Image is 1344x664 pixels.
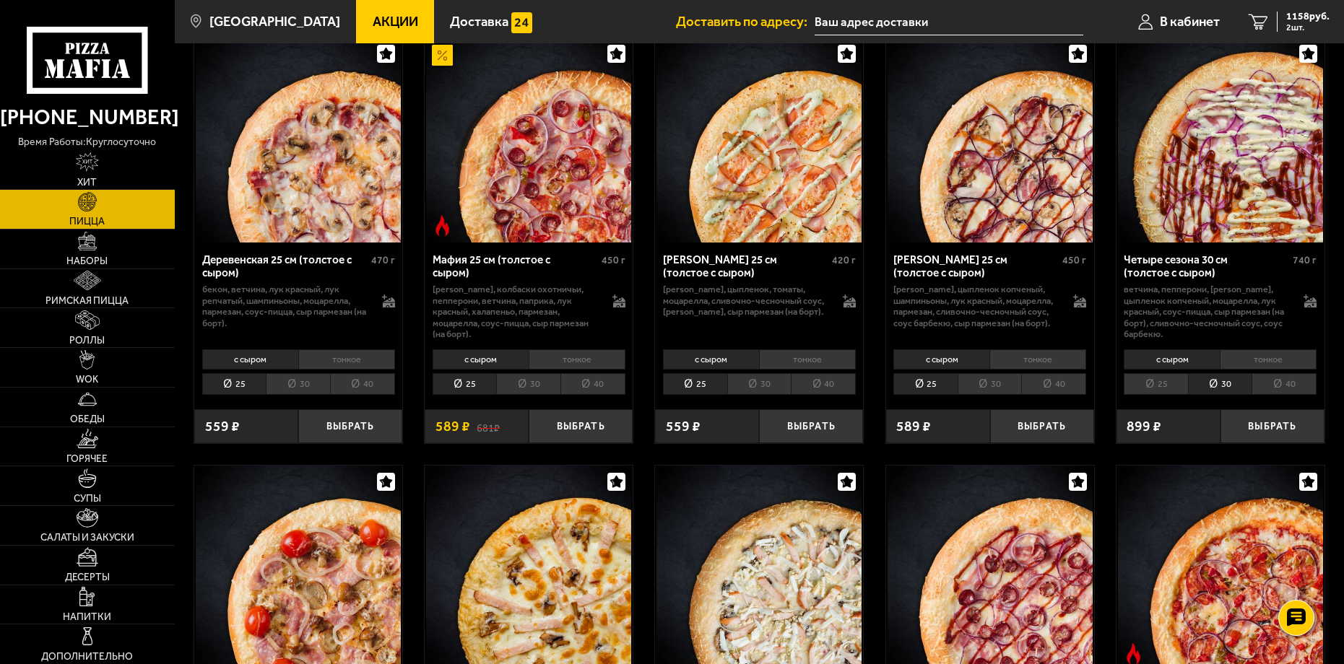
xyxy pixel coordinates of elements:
[1124,284,1289,340] p: ветчина, пепперони, [PERSON_NAME], цыпленок копченый, моцарелла, лук красный, соус-пицца, сыр пар...
[433,373,497,396] li: 25
[759,409,863,443] button: Выбрать
[69,217,105,227] span: Пицца
[496,373,560,396] li: 30
[886,38,1094,243] a: Чикен Барбекю 25 см (толстое с сыром)
[815,9,1083,35] input: Ваш адрес доставки
[1293,254,1317,266] span: 740 г
[202,253,368,280] div: Деревенская 25 см (толстое с сыром)
[1124,373,1188,396] li: 25
[663,373,727,396] li: 25
[727,373,792,396] li: 30
[1252,373,1317,396] li: 40
[45,296,129,306] span: Римская пицца
[1123,643,1144,664] img: Острое блюдо
[529,409,633,443] button: Выбрать
[663,253,828,280] div: [PERSON_NAME] 25 см (толстое с сыром)
[371,254,395,266] span: 470 г
[1127,419,1161,433] span: 899 ₽
[202,349,298,370] li: с сыром
[1221,409,1325,443] button: Выбрать
[989,349,1086,370] li: тонкое
[202,373,266,396] li: 25
[656,38,862,243] img: Чикен Ранч 25 см (толстое с сыром)
[893,373,958,396] li: 25
[1021,373,1086,396] li: 40
[663,284,828,318] p: [PERSON_NAME], цыпленок, томаты, моцарелла, сливочно-чесночный соус, [PERSON_NAME], сыр пармезан ...
[69,336,105,346] span: Роллы
[1286,12,1330,22] span: 1158 руб.
[40,533,134,543] span: Салаты и закуски
[893,349,989,370] li: с сыром
[330,373,395,396] li: 40
[1124,349,1220,370] li: с сыром
[666,419,701,433] span: 559 ₽
[791,373,856,396] li: 40
[205,419,240,433] span: 559 ₽
[425,38,633,243] a: АкционныйОстрое блюдоМафия 25 см (толстое с сыром)
[511,12,532,33] img: 15daf4d41897b9f0e9f617042186c801.svg
[298,409,402,443] button: Выбрать
[433,284,598,340] p: [PERSON_NAME], колбаски охотничьи, пепперони, ветчина, паприка, лук красный, халапеньо, пармезан,...
[298,349,395,370] li: тонкое
[1188,373,1252,396] li: 30
[655,38,863,243] a: Чикен Ранч 25 см (толстое с сыром)
[893,253,1059,280] div: [PERSON_NAME] 25 см (толстое с сыром)
[76,375,98,385] span: WOK
[209,15,340,29] span: [GEOGRAPHIC_DATA]
[1118,38,1323,243] img: Четыре сезона 30 см (толстое с сыром)
[66,454,108,464] span: Горячее
[896,419,931,433] span: 589 ₽
[41,652,133,662] span: Дополнительно
[1124,253,1289,280] div: Четыре сезона 30 см (толстое с сыром)
[529,349,625,370] li: тонкое
[888,38,1093,243] img: Чикен Барбекю 25 см (толстое с сыром)
[602,254,625,266] span: 450 г
[1160,15,1220,29] span: В кабинет
[893,284,1059,328] p: [PERSON_NAME], цыпленок копченый, шампиньоны, лук красный, моцарелла, пармезан, сливочно-чесночны...
[433,349,529,370] li: с сыром
[266,373,330,396] li: 30
[194,38,402,243] a: Деревенская 25 см (толстое с сыром)
[1286,23,1330,32] span: 2 шт.
[450,15,508,29] span: Доставка
[958,373,1022,396] li: 30
[759,349,856,370] li: тонкое
[63,612,111,622] span: Напитки
[196,38,401,243] img: Деревенская 25 см (толстое с сыром)
[70,414,105,424] span: Обеды
[202,284,368,328] p: бекон, ветчина, лук красный, лук репчатый, шампиньоны, моцарелла, пармезан, соус-пицца, сыр парме...
[815,9,1083,35] span: улица Адмирала Трибуца, 5
[1062,254,1086,266] span: 450 г
[432,45,453,66] img: Акционный
[663,349,759,370] li: с сыром
[426,38,631,243] img: Мафия 25 см (толстое с сыром)
[832,254,856,266] span: 420 г
[65,572,110,582] span: Десерты
[433,253,598,280] div: Мафия 25 см (толстое с сыром)
[1117,38,1325,243] a: Четыре сезона 30 см (толстое с сыром)
[77,178,97,188] span: Хит
[435,419,470,433] span: 589 ₽
[373,15,418,29] span: Акции
[74,494,101,504] span: Супы
[66,256,108,266] span: Наборы
[990,409,1094,443] button: Выбрать
[676,15,815,29] span: Доставить по адресу:
[477,419,500,433] s: 681 ₽
[560,373,625,396] li: 40
[1220,349,1317,370] li: тонкое
[432,215,453,236] img: Острое блюдо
